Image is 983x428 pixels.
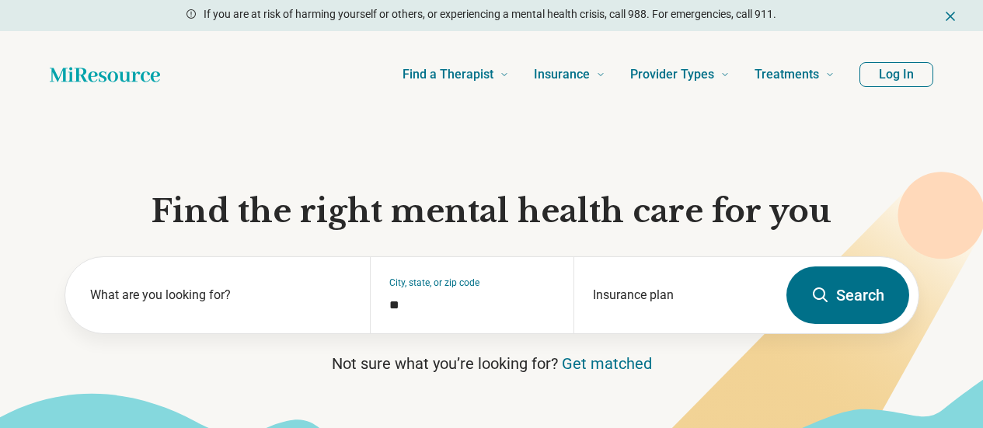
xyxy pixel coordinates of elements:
button: Log In [859,62,933,87]
a: Insurance [534,43,605,106]
button: Search [786,266,909,324]
h1: Find the right mental health care for you [64,191,919,231]
p: If you are at risk of harming yourself or others, or experiencing a mental health crisis, call 98... [204,6,776,23]
span: Treatments [755,64,819,85]
span: Find a Therapist [403,64,493,85]
label: What are you looking for? [90,286,352,304]
button: Dismiss [943,6,958,25]
a: Find a Therapist [403,43,509,106]
a: Get matched [562,354,652,373]
span: Provider Types [630,64,714,85]
a: Home page [50,59,160,90]
span: Insurance [534,64,590,85]
p: Not sure what you’re looking for? [64,353,919,374]
a: Treatments [755,43,835,106]
a: Provider Types [630,43,730,106]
